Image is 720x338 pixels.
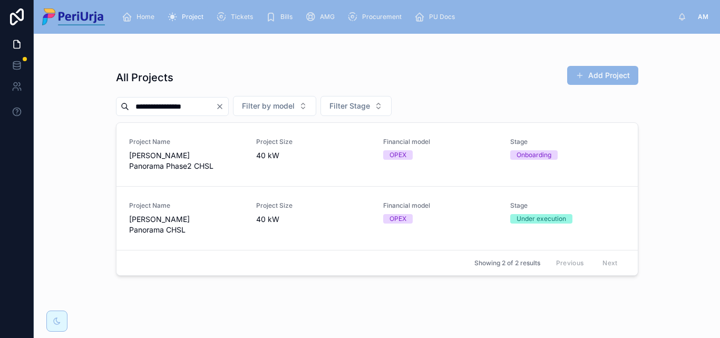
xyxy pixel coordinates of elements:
[116,70,173,85] h1: All Projects
[383,201,498,210] span: Financial model
[231,13,253,21] span: Tickets
[698,13,708,21] span: AM
[510,138,625,146] span: Stage
[256,150,371,161] span: 40 kW
[137,13,154,21] span: Home
[510,201,625,210] span: Stage
[242,101,295,111] span: Filter by model
[362,13,402,21] span: Procurement
[213,7,260,26] a: Tickets
[256,214,371,225] span: 40 kW
[42,8,105,25] img: App logo
[129,214,244,235] span: [PERSON_NAME] Panorama CHSL
[280,13,293,21] span: Bills
[164,7,211,26] a: Project
[262,7,300,26] a: Bills
[411,7,462,26] a: PU Docs
[216,102,228,111] button: Clear
[567,66,638,85] button: Add Project
[383,138,498,146] span: Financial model
[119,7,162,26] a: Home
[182,13,203,21] span: Project
[256,201,371,210] span: Project Size
[320,96,392,116] button: Select Button
[429,13,455,21] span: PU Docs
[517,214,566,224] div: Under execution
[116,123,638,186] a: Project Name[PERSON_NAME] Panorama Phase2 CHSLProject Size40 kWFinancial modelOPEXStageOnboarding
[302,7,342,26] a: AMG
[233,96,316,116] button: Select Button
[474,259,540,267] span: Showing 2 of 2 results
[329,101,370,111] span: Filter Stage
[517,150,551,160] div: Onboarding
[129,150,244,171] span: [PERSON_NAME] Panorama Phase2 CHSL
[129,138,244,146] span: Project Name
[116,186,638,250] a: Project Name[PERSON_NAME] Panorama CHSLProject Size40 kWFinancial modelOPEXStageUnder execution
[390,150,406,160] div: OPEX
[256,138,371,146] span: Project Size
[344,7,409,26] a: Procurement
[320,13,335,21] span: AMG
[390,214,406,224] div: OPEX
[113,5,678,28] div: scrollable content
[129,201,244,210] span: Project Name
